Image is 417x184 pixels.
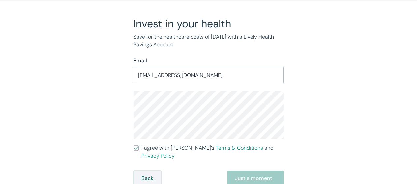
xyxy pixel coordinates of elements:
[134,17,284,30] h2: Invest in your health
[141,144,284,160] span: I agree with [PERSON_NAME]’s and
[216,145,263,151] a: Terms & Conditions
[141,152,175,159] a: Privacy Policy
[134,57,147,65] label: Email
[134,33,284,49] p: Save for the healthcare costs of [DATE] with a Lively Health Savings Account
